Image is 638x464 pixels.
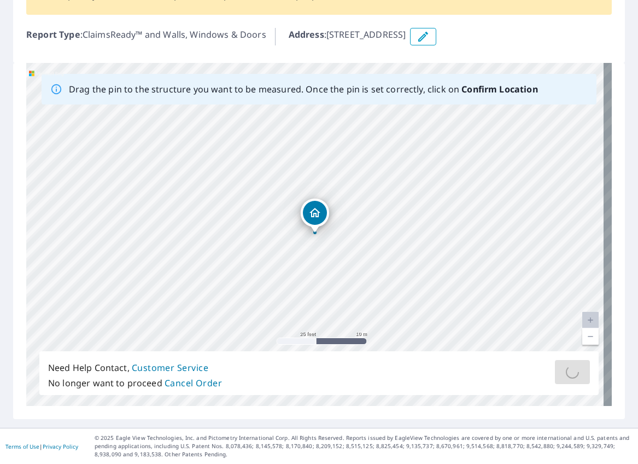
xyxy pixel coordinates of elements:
[48,360,222,375] p: Need Help Contact,
[582,312,599,328] a: Current Level 20, Zoom In Disabled
[289,28,406,45] p: : [STREET_ADDRESS]
[95,434,633,459] p: © 2025 Eagle View Technologies, Inc. and Pictometry International Corp. All Rights Reserved. Repo...
[5,443,78,450] p: |
[26,28,266,45] p: : ClaimsReady™ and Walls, Windows & Doors
[289,28,324,40] b: Address
[48,375,222,391] p: No longer want to proceed
[69,83,538,96] p: Drag the pin to the structure you want to be measured. Once the pin is set correctly, click on
[582,328,599,345] a: Current Level 20, Zoom Out
[43,443,78,450] a: Privacy Policy
[5,443,39,450] a: Terms of Use
[132,360,208,375] button: Customer Service
[301,199,329,233] div: Dropped pin, building 1, Residential property, 2 Sunset Ave Franklin, NH 03235
[461,83,537,95] b: Confirm Location
[26,28,80,40] b: Report Type
[165,375,223,391] button: Cancel Order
